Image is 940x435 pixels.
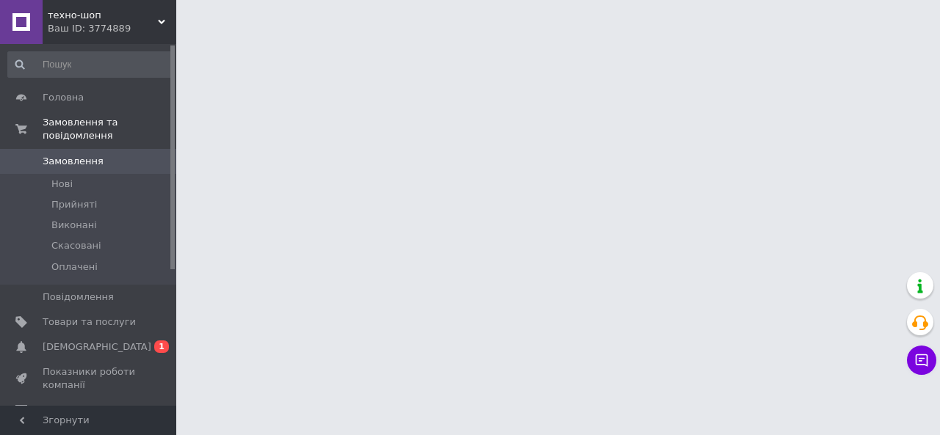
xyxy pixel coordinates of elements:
span: Головна [43,91,84,104]
span: Замовлення [43,155,104,168]
span: Скасовані [51,239,101,252]
span: Повідомлення [43,290,114,304]
span: Прийняті [51,198,97,211]
div: Ваш ID: 3774889 [48,22,176,35]
span: техно-шоп [48,9,158,22]
input: Пошук [7,51,173,78]
span: Оплачені [51,260,98,274]
span: Нові [51,178,73,191]
span: Виконані [51,219,97,232]
span: Відгуки [43,404,81,417]
span: Показники роботи компанії [43,365,136,392]
span: 1 [154,340,169,353]
span: Замовлення та повідомлення [43,116,176,142]
span: Товари та послуги [43,315,136,329]
button: Чат з покупцем [907,346,936,375]
span: [DEMOGRAPHIC_DATA] [43,340,151,354]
